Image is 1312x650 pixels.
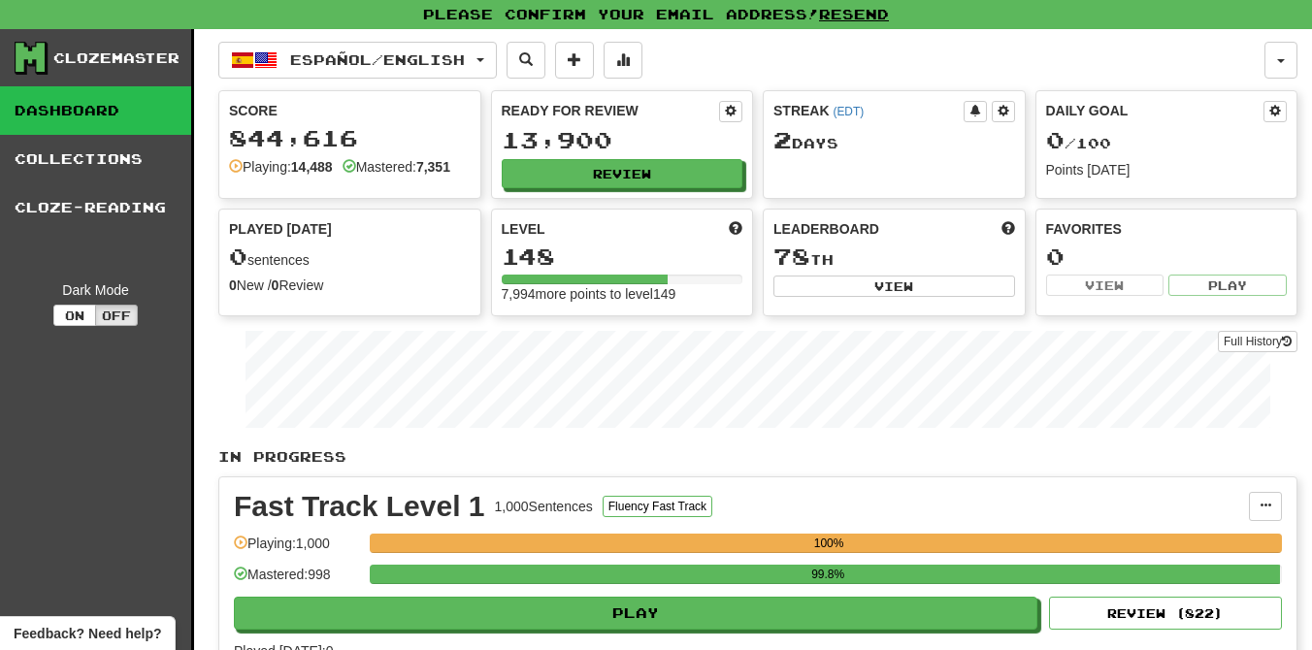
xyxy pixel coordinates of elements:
[272,277,279,293] strong: 0
[773,244,1015,270] div: th
[234,565,360,597] div: Mastered: 998
[1049,597,1282,630] button: Review (822)
[229,277,237,293] strong: 0
[229,101,471,120] div: Score
[53,305,96,326] button: On
[229,244,471,270] div: sentences
[376,565,1280,584] div: 99.8%
[819,6,889,22] a: Resend
[502,101,720,120] div: Ready for Review
[376,534,1282,553] div: 100%
[502,244,743,269] div: 148
[229,157,333,177] div: Playing:
[416,159,450,175] strong: 7,351
[229,243,247,270] span: 0
[773,101,964,120] div: Streak
[234,492,485,521] div: Fast Track Level 1
[604,42,642,79] button: More stats
[15,280,177,300] div: Dark Mode
[555,42,594,79] button: Add sentence to collection
[218,447,1297,467] p: In Progress
[773,126,792,153] span: 2
[773,128,1015,153] div: Day s
[1046,160,1288,179] div: Points [DATE]
[773,219,879,239] span: Leaderboard
[502,128,743,152] div: 13,900
[343,157,450,177] div: Mastered:
[229,219,332,239] span: Played [DATE]
[729,219,742,239] span: Score more points to level up
[291,159,333,175] strong: 14,488
[773,243,810,270] span: 78
[1001,219,1015,239] span: This week in points, UTC
[1046,101,1264,122] div: Daily Goal
[53,49,180,68] div: Clozemaster
[1046,219,1288,239] div: Favorites
[1046,275,1164,296] button: View
[495,497,593,516] div: 1,000 Sentences
[1046,135,1111,151] span: / 100
[1046,126,1065,153] span: 0
[502,219,545,239] span: Level
[218,42,497,79] button: Español/English
[507,42,545,79] button: Search sentences
[95,305,138,326] button: Off
[14,624,161,643] span: Open feedback widget
[1218,331,1297,352] a: Full History
[833,105,864,118] a: (EDT)
[229,276,471,295] div: New / Review
[603,496,712,517] button: Fluency Fast Track
[1046,244,1288,269] div: 0
[234,534,360,566] div: Playing: 1,000
[502,159,743,188] button: Review
[234,597,1037,630] button: Play
[1168,275,1287,296] button: Play
[229,126,471,150] div: 844,616
[502,284,743,304] div: 7,994 more points to level 149
[290,51,465,68] span: Español / English
[773,276,1015,297] button: View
